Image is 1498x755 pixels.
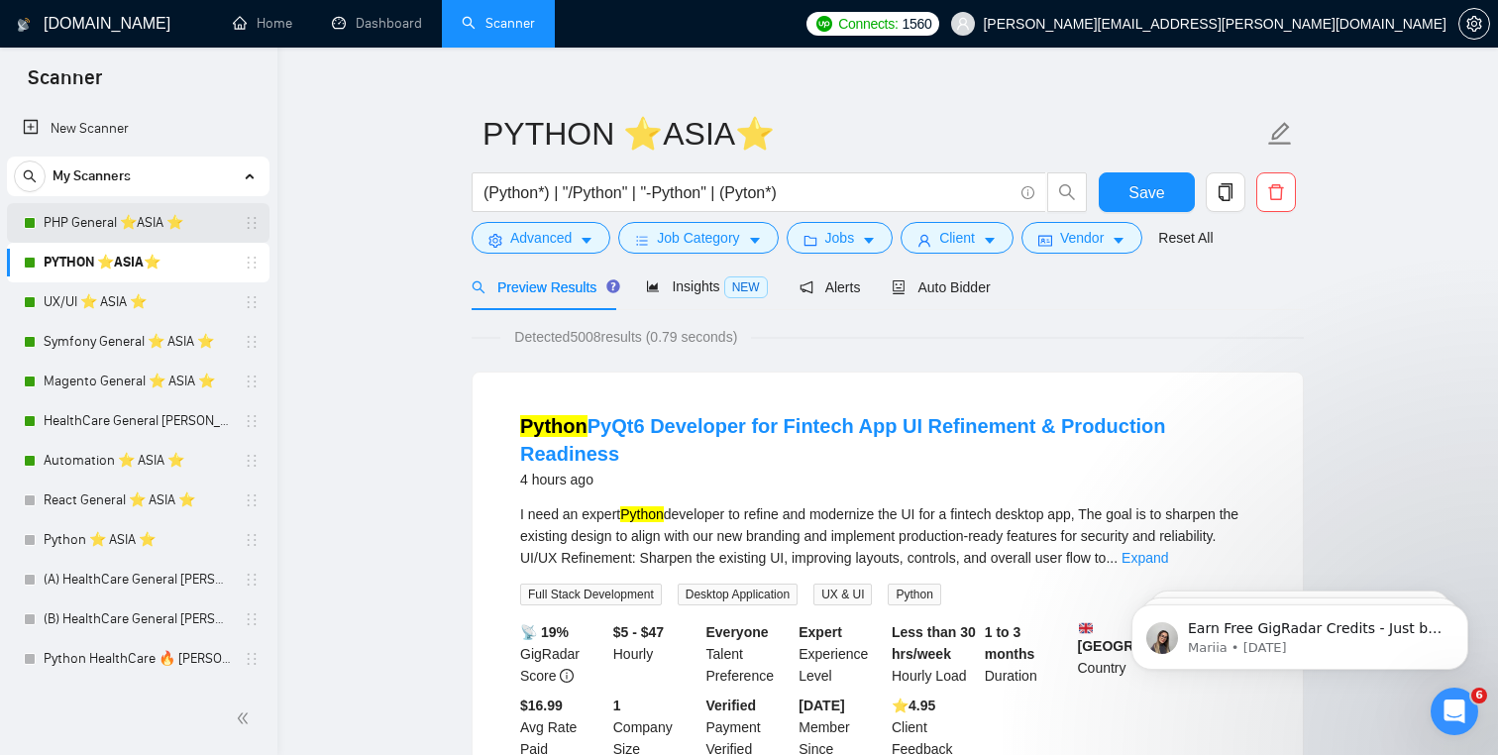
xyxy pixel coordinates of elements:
span: Vendor [1060,227,1104,249]
button: copy [1206,172,1245,212]
span: Job Category [657,227,739,249]
button: userClientcaret-down [901,222,1014,254]
a: dashboardDashboard [332,15,422,32]
b: $16.99 [520,698,563,713]
a: Symfony General ⭐️ ASIA ⭐️ [44,322,232,362]
div: Country [1074,621,1167,687]
span: Alerts [800,279,861,295]
li: New Scanner [7,109,269,149]
span: 1560 [902,13,931,35]
b: Everyone [706,624,769,640]
button: search [14,161,46,192]
span: holder [244,651,260,667]
span: Detected 5008 results (0.79 seconds) [500,326,751,348]
a: React General ⭐️ ASIA ⭐️ [44,481,232,520]
span: Python [888,584,940,605]
span: delete [1257,183,1295,201]
b: $5 - $47 [613,624,664,640]
div: Tooltip anchor [604,277,622,295]
div: Duration [981,621,1074,687]
span: caret-down [748,233,762,248]
span: Connects: [838,13,898,35]
a: searchScanner [462,15,535,32]
span: Full Stack Development [520,584,662,605]
a: Automation ⭐️ ASIA ⭐️ [44,441,232,481]
span: NEW [724,276,768,298]
img: 🇬🇧 [1079,621,1093,635]
iframe: Intercom notifications message [1102,563,1498,701]
div: Talent Preference [702,621,796,687]
span: UX & UI [813,584,872,605]
span: holder [244,532,260,548]
span: caret-down [862,233,876,248]
span: Save [1128,180,1164,205]
div: Hourly [609,621,702,687]
span: folder [803,233,817,248]
a: Python ⭐️ ASIA ⭐️ [44,520,232,560]
span: Client [939,227,975,249]
span: user [956,17,970,31]
span: notification [800,280,813,294]
span: idcard [1038,233,1052,248]
span: search [472,280,485,294]
a: PHP General ⭐️ASIA ⭐️ [44,203,232,243]
input: Scanner name... [482,109,1263,159]
span: copy [1207,183,1244,201]
a: New Scanner [23,109,254,149]
span: user [917,233,931,248]
button: Save [1099,172,1195,212]
span: holder [244,453,260,469]
mark: Python [620,506,664,522]
span: My Scanners [53,157,131,196]
b: Verified [706,698,757,713]
span: Scanner [12,63,118,105]
span: area-chart [646,279,660,293]
a: PYTHON ⭐️ASIA⭐️ [44,243,232,282]
span: setting [488,233,502,248]
button: delete [1256,172,1296,212]
button: settingAdvancedcaret-down [472,222,610,254]
span: 6 [1471,688,1487,703]
span: Advanced [510,227,572,249]
span: holder [244,255,260,270]
span: robot [892,280,906,294]
mark: Python [520,415,588,437]
span: bars [635,233,649,248]
b: [GEOGRAPHIC_DATA] [1078,621,1227,654]
button: folderJobscaret-down [787,222,894,254]
div: 4 hours ago [520,468,1255,491]
a: Magento General ⭐️ ASIA ⭐️ [44,362,232,401]
b: ⭐️ 4.95 [892,698,935,713]
span: holder [244,334,260,350]
span: caret-down [580,233,593,248]
span: info-circle [560,669,574,683]
span: Insights [646,278,767,294]
b: Less than 30 hrs/week [892,624,976,662]
iframe: Intercom live chat [1431,688,1478,735]
a: Python General 🔥 [PERSON_NAME] 🔥 [44,679,232,718]
span: ... [1106,550,1118,566]
span: search [15,169,45,183]
div: GigRadar Score [516,621,609,687]
b: 📡 19% [520,624,569,640]
span: double-left [236,708,256,728]
span: Desktop Application [678,584,798,605]
button: search [1047,172,1087,212]
span: holder [244,374,260,389]
a: HealthCare General [PERSON_NAME] ⭐️ASIA⭐️ [44,401,232,441]
b: 1 [613,698,621,713]
span: holder [244,215,260,231]
input: Search Freelance Jobs... [483,180,1013,205]
span: info-circle [1021,186,1034,199]
span: caret-down [983,233,997,248]
a: Python HealthCare 🔥 [PERSON_NAME] 🔥 [44,639,232,679]
span: Preview Results [472,279,614,295]
a: (A) HealthCare General [PERSON_NAME] 🔥 [PERSON_NAME] 🔥 [44,560,232,599]
a: (B) HealthCare General [PERSON_NAME] K 🔥 [PERSON_NAME] 🔥 [44,599,232,639]
button: idcardVendorcaret-down [1021,222,1142,254]
a: PythonPyQt6 Developer for Fintech App UI Refinement & Production Readiness [520,415,1166,465]
span: setting [1459,16,1489,32]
